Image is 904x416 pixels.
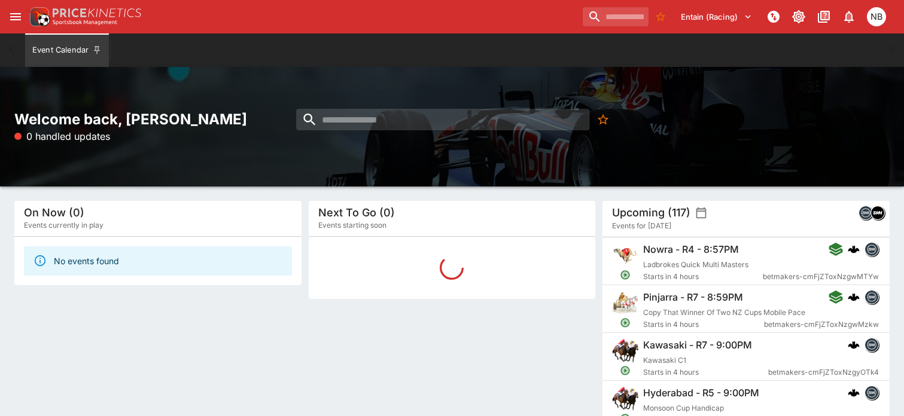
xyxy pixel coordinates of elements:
svg: Open [620,270,631,280]
img: harness_racing.png [612,290,638,316]
span: Monsoon Cup Handicap [643,403,724,412]
div: betmakers [865,242,879,256]
span: Events currently in play [24,219,104,231]
h5: Upcoming (117) [612,206,690,219]
div: cerberus [848,339,860,351]
h6: Pinjarra - R7 - 8:59PM [643,291,743,304]
img: logo-cerberus.svg [848,387,860,399]
svg: Open [620,365,631,376]
div: cerberus [848,243,860,255]
img: betmakers.png [865,243,878,256]
svg: Open [620,317,631,328]
h6: Kawasaki - R7 - 9:00PM [643,339,752,351]
button: open drawer [5,6,26,27]
span: Events starting soon [318,219,386,231]
img: PriceKinetics [53,8,141,17]
div: betmakers [859,206,873,220]
span: Ladbrokes Quick Multi Masters [643,260,748,269]
span: Starts in 4 hours [643,366,768,378]
img: PriceKinetics Logo [26,5,50,29]
button: No Bookmarks [651,7,670,26]
button: settings [695,207,707,219]
button: Notifications [838,6,860,27]
div: No events found [54,250,119,272]
span: Starts in 4 hours [643,271,763,283]
img: horse_racing.png [612,386,638,412]
span: betmakers-cmFjZToxNzgwMzkw [764,319,879,331]
h5: On Now (0) [24,206,84,219]
img: greyhound_racing.png [612,242,638,268]
button: NOT Connected to PK [763,6,784,27]
span: Starts in 4 hours [643,319,764,331]
h6: Hyderabad - R5 - 9:00PM [643,387,759,399]
p: 0 handled updates [14,129,110,143]
button: Select Tenant [674,7,759,26]
img: Sportsbook Management [53,20,117,25]
div: samemeetingmulti [870,206,885,220]
span: betmakers-cmFjZToxNzgwMTYw [763,271,879,283]
span: Events for [DATE] [612,220,671,232]
img: horse_racing.png [612,338,638,364]
button: Event Calendar [25,33,109,67]
img: betmakers.png [865,338,878,351]
div: betmakers [865,338,879,352]
span: Kawasaki C1 [643,356,686,365]
img: samemeetingmulti.png [871,206,884,219]
div: cerberus [848,291,860,303]
div: cerberus [848,387,860,399]
img: betmakers.png [859,206,872,219]
span: betmakers-cmFjZToxNzgyOTk4 [768,366,879,378]
img: logo-cerberus.svg [848,291,860,303]
h2: Welcome back, [PERSON_NAME] [14,110,302,129]
button: Documentation [813,6,835,27]
button: Nicole Brown [863,4,890,30]
button: Toggle light/dark mode [788,6,809,27]
input: search [296,109,589,130]
span: Copy That Winner Of Two NZ Cups Mobile Pace [643,308,805,317]
img: betmakers.png [865,386,878,399]
h5: Next To Go (0) [318,206,395,219]
h6: Nowra - R4 - 8:57PM [643,243,739,256]
div: betmakers [865,386,879,400]
img: logo-cerberus.svg [848,243,860,255]
img: logo-cerberus.svg [848,339,860,351]
input: search [583,7,649,26]
button: No Bookmarks [592,109,613,130]
div: Nicole Brown [867,7,886,26]
div: betmakers [865,290,879,304]
img: betmakers.png [865,290,878,304]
